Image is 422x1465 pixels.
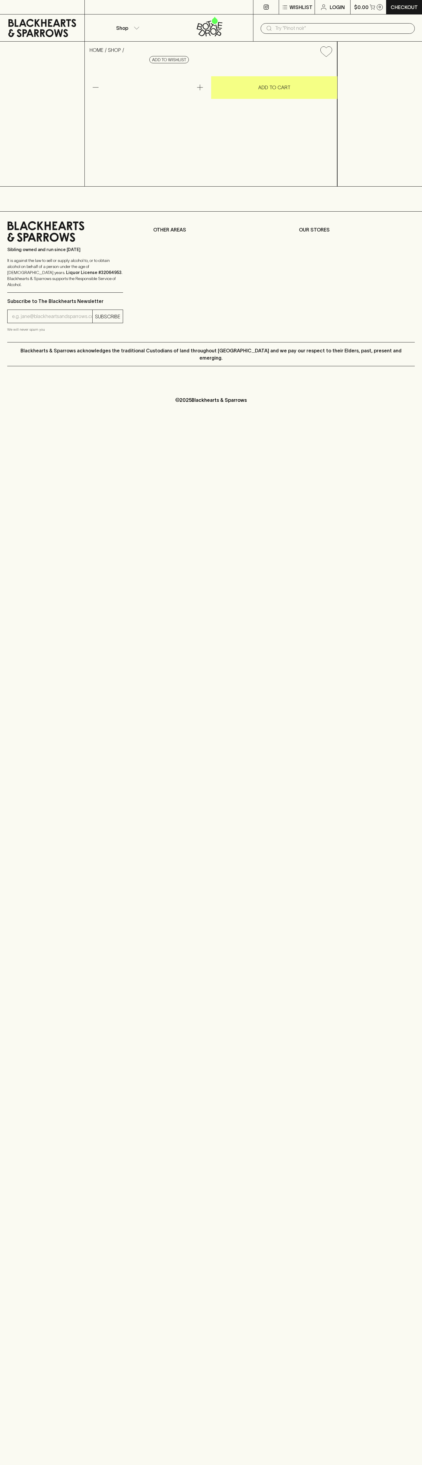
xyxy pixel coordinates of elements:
[299,226,415,233] p: OUR STORES
[66,270,122,275] strong: Liquor License #32064953
[330,4,345,11] p: Login
[90,47,103,53] a: HOME
[12,347,410,361] p: Blackhearts & Sparrows acknowledges the traditional Custodians of land throughout [GEOGRAPHIC_DAT...
[7,298,123,305] p: Subscribe to The Blackhearts Newsletter
[149,56,189,63] button: Add to wishlist
[318,44,335,59] button: Add to wishlist
[391,4,418,11] p: Checkout
[93,310,123,323] button: SUBSCRIBE
[7,326,123,332] p: We will never spam you
[7,257,123,288] p: It is against the law to sell or supply alcohol to, or to obtain alcohol on behalf of a person un...
[12,312,92,321] input: e.g. jane@blackheartsandsparrows.com.au
[290,4,313,11] p: Wishlist
[116,24,128,32] p: Shop
[211,76,337,99] button: ADD TO CART
[85,14,169,41] button: Shop
[354,4,369,11] p: $0.00
[379,5,381,9] p: 0
[258,84,290,91] p: ADD TO CART
[275,24,410,33] input: Try "Pinot noir"
[108,47,121,53] a: SHOP
[95,313,120,320] p: SUBSCRIBE
[7,247,123,253] p: Sibling owned and run since [DATE]
[85,62,337,186] img: 40526.png
[153,226,269,233] p: OTHER AREAS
